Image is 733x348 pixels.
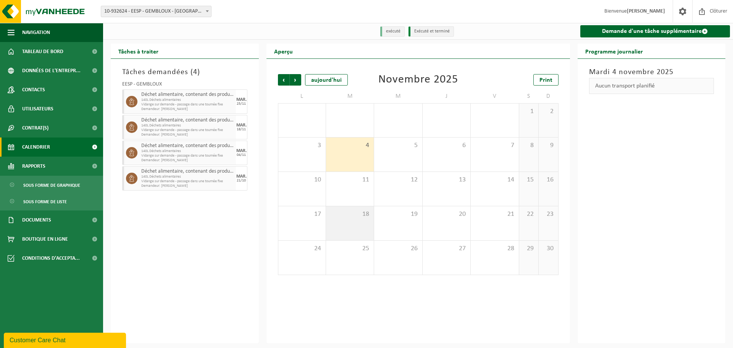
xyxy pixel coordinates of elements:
[141,117,234,123] span: Déchet alimentaire, contenant des produits d'origine animale, non emballé, catégorie 3
[236,97,247,102] div: MAR.
[4,331,128,348] iframe: chat widget
[378,210,418,219] span: 19
[426,141,467,150] span: 6
[237,179,246,183] div: 21/10
[589,78,714,94] div: Aucun transport planifié
[475,244,515,253] span: 28
[141,168,234,175] span: Déchet alimentaire, contenant des produits d'origine animale, non emballé, catégorie 3
[236,123,247,128] div: MAR.
[426,210,467,219] span: 20
[22,23,50,42] span: Navigation
[330,176,370,184] span: 11
[22,230,68,249] span: Boutique en ligne
[426,244,467,253] span: 27
[378,176,418,184] span: 12
[278,74,289,86] span: Précédent
[236,174,247,179] div: MAR.
[237,153,246,157] div: 04/11
[580,25,730,37] a: Demande d'une tâche supplémentaire
[141,92,234,98] span: Déchet alimentaire, contenant des produits d'origine animale, non emballé, catégorie 3
[475,176,515,184] span: 14
[282,210,322,219] span: 17
[408,26,454,37] li: Exécuté et terminé
[22,80,45,99] span: Contacts
[542,244,554,253] span: 30
[2,194,101,209] a: Sous forme de liste
[22,249,80,268] span: Conditions d'accepta...
[326,89,374,103] td: M
[111,44,166,58] h2: Tâches à traiter
[141,175,234,179] span: 140L Déchets alimentaires
[141,123,234,128] span: 140L Déchets alimentaires
[122,82,247,89] div: EESP - GEMBLOUX
[122,66,247,78] h3: Tâches demandées ( )
[330,244,370,253] span: 25
[380,26,405,37] li: exécuté
[330,141,370,150] span: 4
[426,176,467,184] span: 13
[542,107,554,116] span: 2
[141,158,234,163] span: Demandeur: [PERSON_NAME]
[471,89,519,103] td: V
[141,102,234,107] span: Vidange sur demande - passage dans une tournée fixe
[533,74,559,86] a: Print
[305,74,348,86] div: aujourd'hui
[193,68,197,76] span: 4
[141,154,234,158] span: Vidange sur demande - passage dans une tournée fixe
[542,141,554,150] span: 9
[141,143,234,149] span: Déchet alimentaire, contenant des produits d'origine animale, non emballé, catégorie 3
[141,179,234,184] span: Vidange sur demande - passage dans une tournée fixe
[282,141,322,150] span: 3
[475,210,515,219] span: 21
[282,176,322,184] span: 10
[141,184,234,188] span: Demandeur: [PERSON_NAME]
[589,66,714,78] h3: Mardi 4 novembre 2025
[523,107,534,116] span: 1
[423,89,471,103] td: J
[141,133,234,137] span: Demandeur: [PERSON_NAME]
[523,244,534,253] span: 29
[523,176,534,184] span: 15
[22,42,63,61] span: Tableau de bord
[475,141,515,150] span: 7
[22,99,53,118] span: Utilisateurs
[22,138,50,157] span: Calendrier
[141,149,234,154] span: 140L Déchets alimentaires
[282,244,322,253] span: 24
[578,44,651,58] h2: Programme journalier
[542,210,554,219] span: 23
[542,176,554,184] span: 16
[23,194,67,209] span: Sous forme de liste
[22,118,48,138] span: Contrat(s)
[378,141,418,150] span: 5
[22,61,81,80] span: Données de l'entrepr...
[141,98,234,102] span: 140L Déchets alimentaires
[237,102,246,106] div: 25/11
[330,210,370,219] span: 18
[539,89,558,103] td: D
[237,128,246,131] div: 18/11
[2,178,101,192] a: Sous forme de graphique
[519,89,539,103] td: S
[22,210,51,230] span: Documents
[266,44,300,58] h2: Aperçu
[539,77,552,83] span: Print
[141,107,234,112] span: Demandeur: [PERSON_NAME]
[22,157,45,176] span: Rapports
[278,89,326,103] td: L
[378,244,418,253] span: 26
[23,178,80,193] span: Sous forme de graphique
[101,6,212,17] span: 10-932624 - EESP - GEMBLOUX - GEMBLOUX
[290,74,301,86] span: Suivant
[523,141,534,150] span: 8
[236,149,247,153] div: MAR.
[374,89,422,103] td: M
[141,128,234,133] span: Vidange sur demande - passage dans une tournée fixe
[523,210,534,219] span: 22
[378,74,458,86] div: Novembre 2025
[627,8,665,14] strong: [PERSON_NAME]
[101,6,211,17] span: 10-932624 - EESP - GEMBLOUX - GEMBLOUX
